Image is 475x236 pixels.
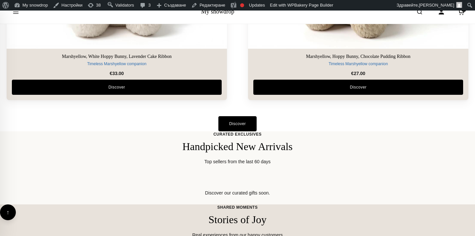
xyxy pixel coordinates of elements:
div: Focus keyphrase not set [240,3,244,7]
span: Shared Moments [7,204,468,211]
h3: Marshyellow, Hoppy Bunny, Chocolate Pudding Ribbon [253,54,463,60]
a: Discover all Marshyellow products [218,116,257,131]
button: Open search [410,3,429,21]
h3: Marshyellow, White Hoppy Bunny, Lavender Cake Ribbon [12,54,222,60]
p: Timeless Marshyellow companion [253,61,463,67]
span: [PERSON_NAME] [419,3,454,8]
a: Discover Marshyellow, White Hoppy Bunny, Lavender Cake Ribbon [12,80,222,95]
h2: Stories of Joy [7,213,468,226]
span: 27.00 [351,71,365,76]
p: Top sellers from the last 60 days [106,158,369,165]
a: Marshyellow, Hoppy Bunny, Chocolate Pudding Ribbon Timeless Marshyellow companion [253,54,463,67]
div: Discover our curated gifts soon. [106,181,369,204]
button: Open menu [7,3,25,21]
a: My snowdrop [201,8,235,15]
span: € [110,71,112,76]
a: Discover Marshyellow, Hoppy Bunny, Chocolate Pudding Ribbon [253,80,463,95]
p: Timeless Marshyellow companion [12,61,222,67]
span: 33.00 [110,71,124,76]
span: Curated Exclusives [7,131,468,138]
a: Account [434,5,449,19]
span: € [351,71,354,76]
a: Cart [454,5,468,19]
h2: Handpicked New Arrivals [7,140,468,153]
a: Marshyellow, White Hoppy Bunny, Lavender Cake Ribbon Timeless Marshyellow companion [12,54,222,67]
